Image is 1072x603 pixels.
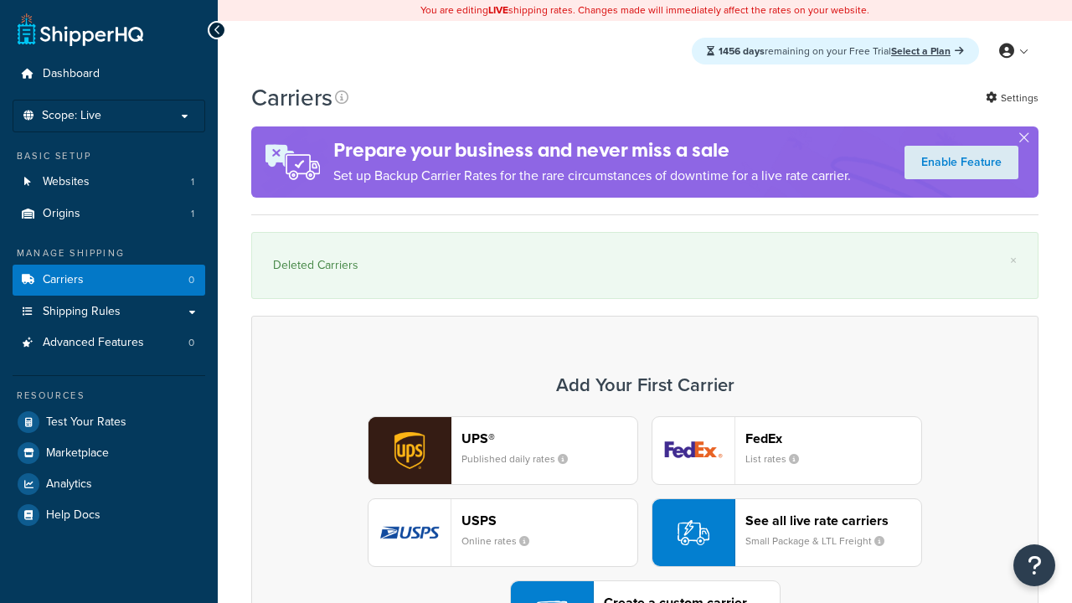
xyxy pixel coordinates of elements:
[745,513,921,528] header: See all live rate carriers
[188,336,194,350] span: 0
[461,533,543,549] small: Online rates
[46,477,92,492] span: Analytics
[42,109,101,123] span: Scope: Live
[13,407,205,437] a: Test Your Rates
[269,375,1021,395] h3: Add Your First Carrier
[13,327,205,358] a: Advanced Features 0
[43,175,90,189] span: Websites
[13,469,205,499] a: Analytics
[13,167,205,198] li: Websites
[745,430,921,446] header: FedEx
[188,273,194,287] span: 0
[368,499,451,566] img: usps logo
[191,175,194,189] span: 1
[13,296,205,327] a: Shipping Rules
[18,13,143,46] a: ShipperHQ Home
[13,500,205,530] a: Help Docs
[13,167,205,198] a: Websites 1
[692,38,979,64] div: remaining on your Free Trial
[251,126,333,198] img: ad-rules-rateshop-fe6ec290ccb7230408bd80ed9643f0289d75e0ffd9eb532fc0e269fcd187b520.png
[13,327,205,358] li: Advanced Features
[13,59,205,90] a: Dashboard
[43,273,84,287] span: Carriers
[488,3,508,18] b: LIVE
[368,498,638,567] button: usps logoUSPSOnline rates
[745,451,812,466] small: List rates
[891,44,964,59] a: Select a Plan
[652,416,922,485] button: fedEx logoFedExList rates
[13,265,205,296] a: Carriers 0
[461,513,637,528] header: USPS
[1010,254,1017,267] a: ×
[46,446,109,461] span: Marketplace
[46,508,100,523] span: Help Docs
[719,44,765,59] strong: 1456 days
[652,417,734,484] img: fedEx logo
[273,254,1017,277] div: Deleted Carriers
[13,438,205,468] a: Marketplace
[333,137,851,164] h4: Prepare your business and never miss a sale
[46,415,126,430] span: Test Your Rates
[1013,544,1055,586] button: Open Resource Center
[13,246,205,260] div: Manage Shipping
[43,207,80,221] span: Origins
[13,149,205,163] div: Basic Setup
[43,336,144,350] span: Advanced Features
[13,198,205,229] li: Origins
[461,430,637,446] header: UPS®
[461,451,581,466] small: Published daily rates
[43,67,100,81] span: Dashboard
[745,533,898,549] small: Small Package & LTL Freight
[191,207,194,221] span: 1
[678,517,709,549] img: icon-carrier-liverate-becf4550.svg
[13,198,205,229] a: Origins 1
[333,164,851,188] p: Set up Backup Carrier Rates for the rare circumstances of downtime for a live rate carrier.
[43,305,121,319] span: Shipping Rules
[13,265,205,296] li: Carriers
[904,146,1018,179] a: Enable Feature
[986,86,1038,110] a: Settings
[13,389,205,403] div: Resources
[652,498,922,567] button: See all live rate carriersSmall Package & LTL Freight
[368,416,638,485] button: ups logoUPS®Published daily rates
[368,417,451,484] img: ups logo
[251,81,332,114] h1: Carriers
